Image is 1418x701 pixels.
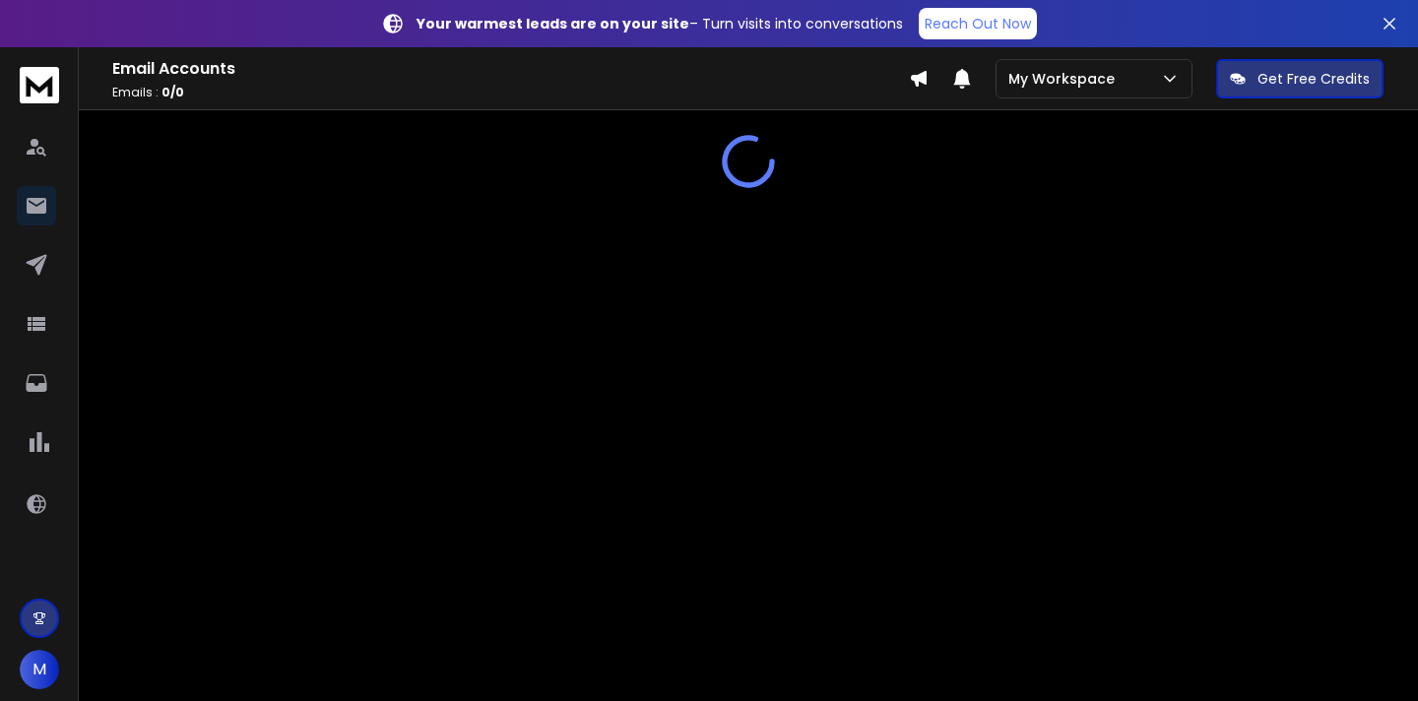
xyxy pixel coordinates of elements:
p: Emails : [112,85,909,100]
p: My Workspace [1008,69,1123,89]
p: Get Free Credits [1257,69,1370,89]
button: M [20,650,59,689]
p: Reach Out Now [925,14,1031,33]
p: – Turn visits into conversations [417,14,903,33]
a: Reach Out Now [919,8,1037,39]
img: logo [20,67,59,103]
h1: Email Accounts [112,57,909,81]
button: Get Free Credits [1216,59,1384,98]
strong: Your warmest leads are on your site [417,14,689,33]
span: 0 / 0 [161,84,184,100]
